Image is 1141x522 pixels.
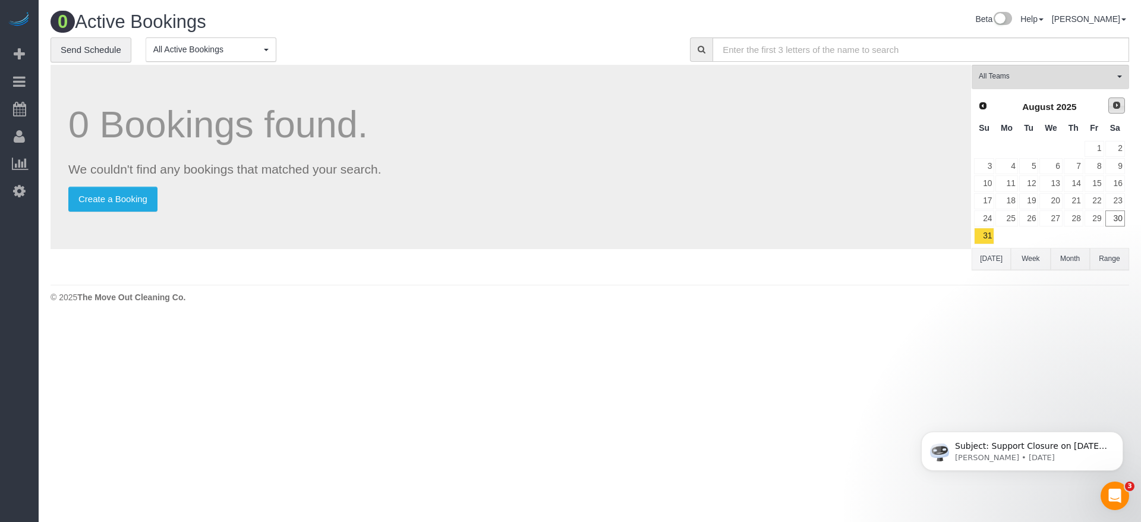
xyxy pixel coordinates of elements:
[1039,210,1062,227] a: 27
[1019,210,1039,227] a: 26
[1090,248,1129,270] button: Range
[1019,158,1039,174] a: 5
[68,161,953,178] p: We couldn't find any bookings that matched your search.
[1064,158,1083,174] a: 7
[1020,14,1044,24] a: Help
[1105,175,1125,191] a: 16
[1105,158,1125,174] a: 9
[1101,482,1129,510] iframe: Intercom live chat
[1045,123,1057,133] span: Wednesday
[713,37,1129,62] input: Enter the first 3 letters of the name to search
[1105,210,1125,227] a: 30
[51,37,131,62] a: Send Schedule
[1019,175,1039,191] a: 12
[51,291,1129,303] div: © 2025
[974,228,994,244] a: 31
[1090,123,1098,133] span: Friday
[1001,123,1013,133] span: Monday
[1125,482,1134,491] span: 3
[995,175,1017,191] a: 11
[1011,248,1050,270] button: Week
[68,104,953,145] h1: 0 Bookings found.
[979,123,989,133] span: Sunday
[903,407,1141,490] iframe: Intercom notifications message
[975,98,991,115] a: Prev
[1085,141,1104,157] a: 1
[1052,14,1126,24] a: [PERSON_NAME]
[51,12,581,32] h1: Active Bookings
[146,37,276,62] button: All Active Bookings
[1105,193,1125,209] a: 23
[7,12,31,29] img: Automaid Logo
[975,14,1012,24] a: Beta
[1112,100,1121,110] span: Next
[995,193,1017,209] a: 18
[1039,158,1062,174] a: 6
[1064,175,1083,191] a: 14
[68,187,157,212] a: Create a Booking
[77,293,185,302] strong: The Move Out Cleaning Co.
[1108,98,1125,114] a: Next
[978,101,988,111] span: Prev
[995,158,1017,174] a: 4
[1051,248,1090,270] button: Month
[1085,175,1104,191] a: 15
[1064,193,1083,209] a: 21
[972,65,1129,83] ol: All Teams
[972,65,1129,89] button: All Teams
[1056,102,1076,112] span: 2025
[1064,210,1083,227] a: 28
[1068,123,1079,133] span: Thursday
[1022,102,1054,112] span: August
[974,210,994,227] a: 24
[1024,123,1033,133] span: Tuesday
[995,210,1017,227] a: 25
[1105,141,1125,157] a: 2
[974,158,994,174] a: 3
[51,11,75,33] span: 0
[1039,175,1062,191] a: 13
[1085,158,1104,174] a: 8
[972,248,1011,270] button: [DATE]
[1085,193,1104,209] a: 22
[1019,193,1039,209] a: 19
[979,71,1114,81] span: All Teams
[1085,210,1104,227] a: 29
[974,175,994,191] a: 10
[992,12,1012,27] img: New interface
[1039,193,1062,209] a: 20
[1110,123,1120,133] span: Saturday
[974,193,994,209] a: 17
[153,43,261,55] span: All Active Bookings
